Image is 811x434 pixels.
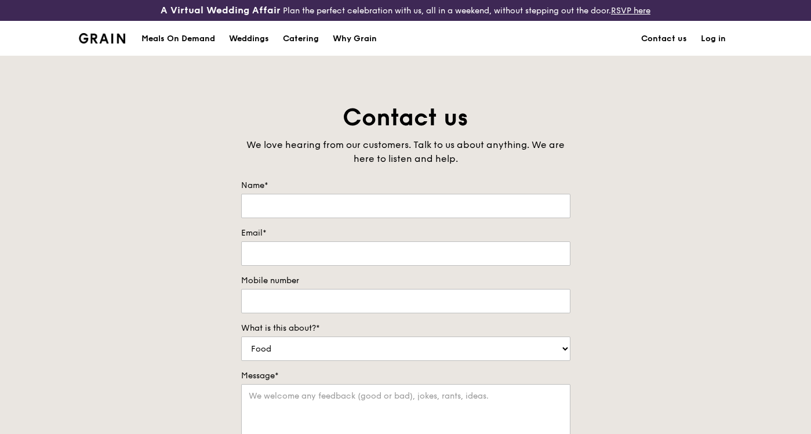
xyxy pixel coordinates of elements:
[694,21,733,56] a: Log in
[241,275,570,287] label: Mobile number
[241,102,570,133] h1: Contact us
[241,180,570,191] label: Name*
[241,370,570,382] label: Message*
[241,138,570,166] div: We love hearing from our customers. Talk to us about anything. We are here to listen and help.
[333,21,377,56] div: Why Grain
[276,21,326,56] a: Catering
[283,21,319,56] div: Catering
[79,33,126,44] img: Grain
[634,21,694,56] a: Contact us
[326,21,384,56] a: Why Grain
[611,6,650,16] a: RSVP here
[79,20,126,55] a: GrainGrain
[141,21,215,56] div: Meals On Demand
[135,5,676,16] div: Plan the perfect celebration with us, all in a weekend, without stepping out the door.
[222,21,276,56] a: Weddings
[161,5,281,16] h3: A Virtual Wedding Affair
[229,21,269,56] div: Weddings
[241,323,570,334] label: What is this about?*
[241,227,570,239] label: Email*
